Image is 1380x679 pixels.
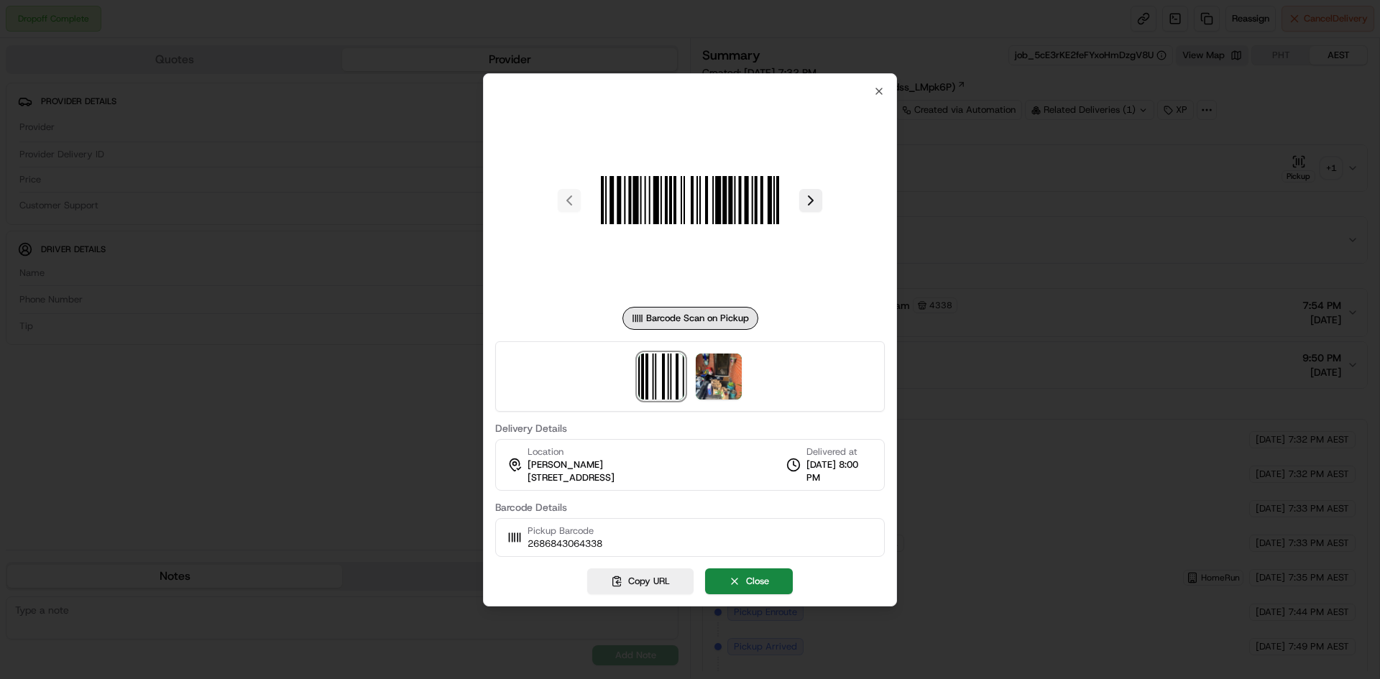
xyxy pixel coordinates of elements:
label: Delivery Details [495,423,885,433]
img: barcode_scan_on_pickup image [586,97,793,304]
span: [STREET_ADDRESS] [528,471,615,484]
button: Copy URL [587,568,694,594]
span: Pickup Barcode [528,525,602,537]
img: photo_proof_of_delivery image [696,354,742,399]
span: [PERSON_NAME] [528,458,603,471]
img: barcode_scan_on_pickup image [638,354,684,399]
span: Delivered at [806,445,873,458]
div: Barcode Scan on Pickup [622,307,758,330]
span: 2686843064338 [528,537,602,550]
span: [DATE] 8:00 PM [806,458,873,484]
label: Barcode Details [495,502,885,512]
button: Close [705,568,793,594]
span: Location [528,445,563,458]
